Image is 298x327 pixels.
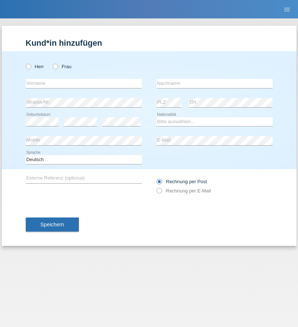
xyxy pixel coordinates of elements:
[26,64,44,69] label: Herr
[157,188,211,194] label: Rechnung per E-Mail
[53,64,71,69] label: Frau
[157,179,161,188] input: Rechnung per Post
[157,179,207,184] label: Rechnung per Post
[26,38,273,48] h1: Kund*in hinzufügen
[53,64,57,69] input: Frau
[280,7,294,11] a: menu
[283,6,291,13] i: menu
[26,64,31,69] input: Herr
[26,218,79,232] button: Speichern
[157,188,161,197] input: Rechnung per E-Mail
[41,222,64,227] span: Speichern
